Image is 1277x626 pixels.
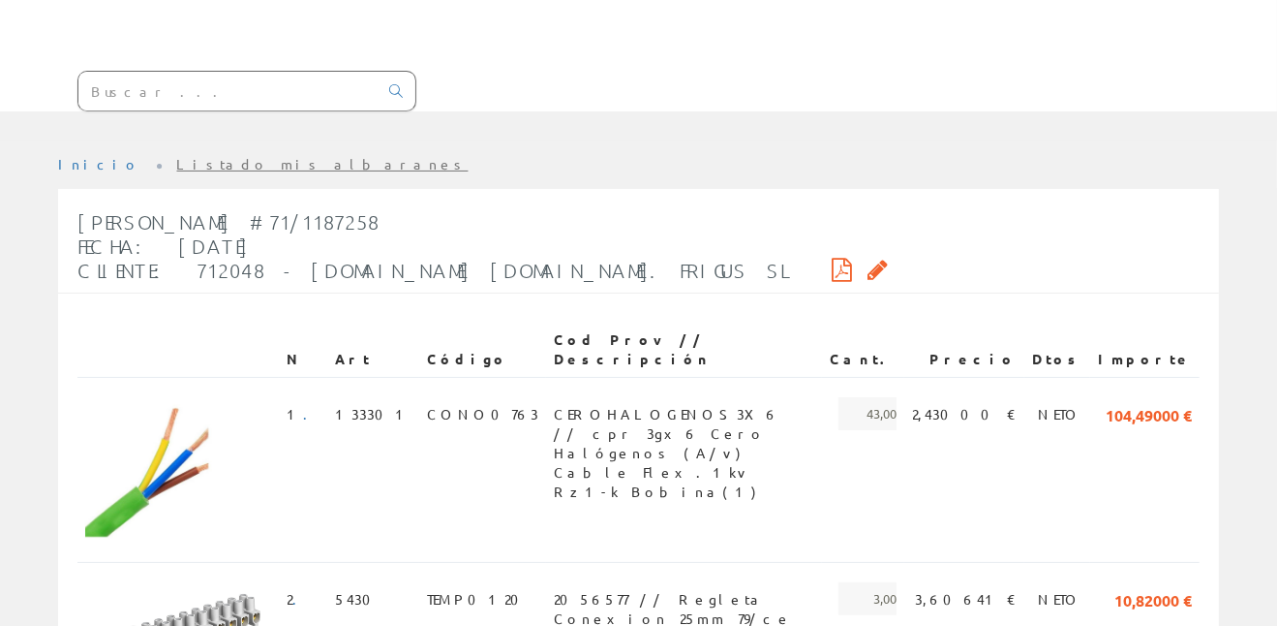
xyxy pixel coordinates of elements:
[546,323,822,377] th: Cod Prov // Descripción
[292,590,309,608] a: .
[58,155,140,172] a: Inicio
[1038,397,1082,430] span: NETO
[427,582,531,615] span: TEMP0120
[279,323,327,377] th: N
[1024,323,1090,377] th: Dtos
[419,323,546,377] th: Código
[287,582,309,615] span: 2
[77,210,785,282] span: [PERSON_NAME] #71/1187258 Fecha: [DATE] Cliente: 712048 - [DOMAIN_NAME] [DOMAIN_NAME]. FRIGUS SL
[327,323,419,377] th: Art
[1114,582,1192,615] span: 10,82000 €
[867,263,888,276] i: Solicitar por email copia firmada
[838,582,897,615] span: 3,00
[85,397,212,543] img: Foto artículo (131.33535660091x150)
[427,397,538,430] span: CONO0763
[822,323,904,377] th: Cant.
[303,405,319,423] a: .
[335,397,411,430] span: 133301
[335,582,382,615] span: 5430
[287,397,319,430] span: 1
[838,397,897,430] span: 43,00
[832,263,852,276] i: Descargar PDF
[904,323,1024,377] th: Precio
[1106,397,1192,430] span: 104,49000 €
[177,155,469,172] a: Listado mis albaranes
[1038,582,1082,615] span: NETO
[554,397,814,430] span: CEROHALOGENOS3X6 // cpr 3gx6 Cero Halógenos (A/v) Cable Flex.1kv Rz1-k Bobina(1)
[915,582,1017,615] span: 3,60641 €
[1090,323,1200,377] th: Importe
[554,582,814,615] span: 2056577 // Regleta Conexion 25mm 79/ce ws [PERSON_NAME]
[912,397,1017,430] span: 2,43000 €
[78,72,378,110] input: Buscar ...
